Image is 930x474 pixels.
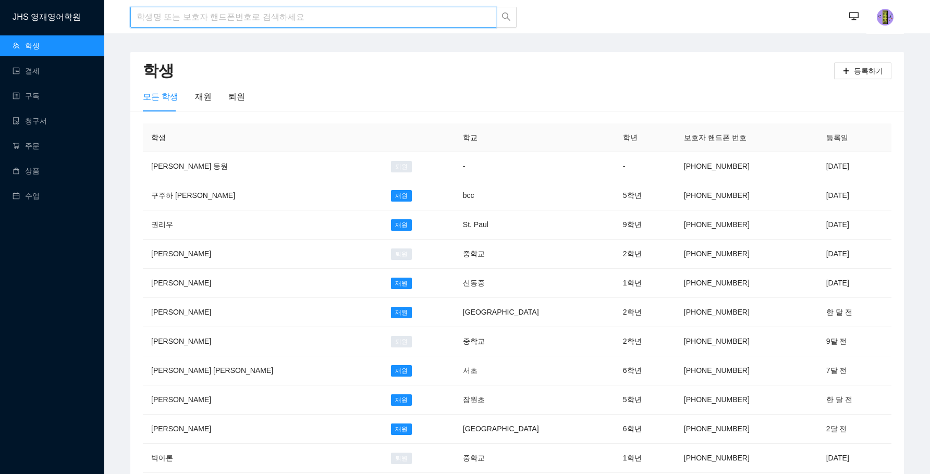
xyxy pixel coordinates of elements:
td: [GEOGRAPHIC_DATA] [455,415,615,444]
div: 퇴원 [228,90,245,103]
span: desktop [849,11,859,22]
span: 퇴원 [391,336,412,347]
td: 중학교 [455,444,615,473]
th: 등록일 [818,123,891,152]
td: [PERSON_NAME] [143,415,383,444]
h2: 학생 [143,60,834,82]
a: file-done청구서 [13,117,47,125]
a: profile구독 [13,92,40,100]
td: [DATE] [818,269,891,298]
td: [DATE] [818,240,891,269]
td: 한 달 전 [818,385,891,415]
a: shopping-cart주문 [13,142,40,150]
td: 한 달 전 [818,298,891,327]
td: 7달 전 [818,356,891,385]
td: 2학년 [615,327,676,356]
span: 퇴원 [391,453,412,464]
span: 재원 [391,365,412,377]
td: 중학교 [455,240,615,269]
span: 재원 [391,423,412,435]
span: 퇴원 [391,248,412,260]
td: [PHONE_NUMBER] [676,298,818,327]
td: 잠원초 [455,385,615,415]
td: 2학년 [615,298,676,327]
td: [PHONE_NUMBER] [676,327,818,356]
td: [DATE] [818,181,891,210]
td: [PERSON_NAME] [PERSON_NAME] [143,356,383,385]
a: team학생 [13,42,40,50]
a: calendar수업 [13,192,40,200]
td: 2학년 [615,240,676,269]
span: plus [842,67,850,76]
td: 구주하 [PERSON_NAME] [143,181,383,210]
td: [PHONE_NUMBER] [676,444,818,473]
td: [PERSON_NAME] [143,298,383,327]
div: 재원 [195,90,212,103]
td: [PERSON_NAME] 등원 [143,152,383,181]
td: St. Paul [455,210,615,240]
td: [PERSON_NAME] [143,385,383,415]
td: 1학년 [615,444,676,473]
td: [PERSON_NAME] [143,240,383,269]
span: 재원 [391,219,412,231]
td: [PHONE_NUMBER] [676,269,818,298]
th: 보호자 핸드폰 번호 [676,123,818,152]
td: 박아론 [143,444,383,473]
a: shopping상품 [13,167,40,175]
td: - [455,152,615,181]
td: 9학년 [615,210,676,240]
td: [GEOGRAPHIC_DATA] [455,298,615,327]
td: 1학년 [615,269,676,298]
td: [PHONE_NUMBER] [676,210,818,240]
td: [PHONE_NUMBER] [676,152,818,181]
td: 5학년 [615,385,676,415]
td: [PHONE_NUMBER] [676,181,818,210]
span: 퇴원 [391,161,412,172]
td: [PHONE_NUMBER] [676,415,818,444]
td: [DATE] [818,152,891,181]
span: 재원 [391,394,412,406]
td: [PERSON_NAME] [143,327,383,356]
td: 6학년 [615,356,676,385]
span: 재원 [391,307,412,318]
span: 재원 [391,278,412,289]
th: 학교 [455,123,615,152]
td: 권리우 [143,210,383,240]
td: 9달 전 [818,327,891,356]
td: 서초 [455,356,615,385]
td: [PHONE_NUMBER] [676,356,818,385]
td: 신동중 [455,269,615,298]
img: photo.jpg [877,9,894,26]
span: 등록하기 [854,65,883,77]
th: 학년 [615,123,676,152]
button: search [496,7,517,28]
span: search [501,12,511,23]
button: plus등록하기 [834,63,891,79]
td: [DATE] [818,444,891,473]
td: 중학교 [455,327,615,356]
span: 재원 [391,190,412,202]
td: [PHONE_NUMBER] [676,240,818,269]
td: 5학년 [615,181,676,210]
button: desktop [843,6,864,27]
td: - [615,152,676,181]
td: [PHONE_NUMBER] [676,385,818,415]
td: 6학년 [615,415,676,444]
td: [DATE] [818,210,891,240]
div: 모든 학생 [143,90,178,103]
td: bcc [455,181,615,210]
td: 2달 전 [818,415,891,444]
th: 학생 [143,123,383,152]
a: wallet결제 [13,67,40,75]
input: 학생명 또는 보호자 핸드폰번호로 검색하세요 [130,7,496,28]
td: [PERSON_NAME] [143,269,383,298]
